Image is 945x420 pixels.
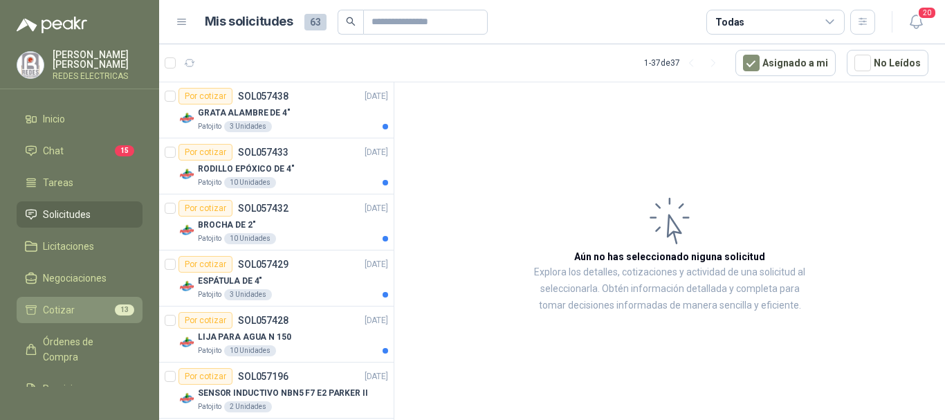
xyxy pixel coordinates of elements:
[43,111,65,127] span: Inicio
[198,345,221,356] p: Patojito
[198,219,256,232] p: BROCHA DE 2"
[43,334,129,365] span: Órdenes de Compra
[178,222,195,239] img: Company Logo
[205,12,293,32] h1: Mis solicitudes
[43,302,75,318] span: Cotizar
[17,52,44,78] img: Company Logo
[43,143,64,158] span: Chat
[17,297,143,323] a: Cotizar13
[17,265,143,291] a: Negociaciones
[198,331,291,344] p: LIJA PARA AGUA N 150
[198,163,294,176] p: RODILLO EPÓXICO DE 4"
[178,256,232,273] div: Por cotizar
[365,258,388,271] p: [DATE]
[365,90,388,103] p: [DATE]
[365,370,388,383] p: [DATE]
[238,372,288,381] p: SOL057196
[574,249,765,264] h3: Aún no has seleccionado niguna solicitud
[224,401,272,412] div: 2 Unidades
[43,207,91,222] span: Solicitudes
[159,138,394,194] a: Por cotizarSOL057433[DATE] Company LogoRODILLO EPÓXICO DE 4"Patojito10 Unidades
[17,17,87,33] img: Logo peakr
[198,177,221,188] p: Patojito
[178,312,232,329] div: Por cotizar
[115,145,134,156] span: 15
[365,314,388,327] p: [DATE]
[238,259,288,269] p: SOL057429
[53,72,143,80] p: REDES ELECTRICAS
[43,271,107,286] span: Negociaciones
[198,289,221,300] p: Patojito
[178,88,232,104] div: Por cotizar
[715,15,744,30] div: Todas
[178,368,232,385] div: Por cotizar
[198,401,221,412] p: Patojito
[533,264,807,314] p: Explora los detalles, cotizaciones y actividad de una solicitud al seleccionarla. Obtén informaci...
[159,250,394,307] a: Por cotizarSOL057429[DATE] Company LogoESPÁTULA DE 4"Patojito3 Unidades
[178,110,195,127] img: Company Logo
[17,106,143,132] a: Inicio
[178,166,195,183] img: Company Logo
[198,387,368,400] p: SENSOR INDUCTIVO NBN5 F7 E2 PARKER II
[17,201,143,228] a: Solicitudes
[238,316,288,325] p: SOL057428
[178,200,232,217] div: Por cotizar
[17,233,143,259] a: Licitaciones
[43,381,94,396] span: Remisiones
[178,144,232,161] div: Por cotizar
[224,121,272,132] div: 3 Unidades
[178,390,195,407] img: Company Logo
[198,275,262,288] p: ESPÁTULA DE 4"
[735,50,836,76] button: Asignado a mi
[238,91,288,101] p: SOL057438
[224,233,276,244] div: 10 Unidades
[346,17,356,26] span: search
[224,177,276,188] div: 10 Unidades
[304,14,327,30] span: 63
[43,239,94,254] span: Licitaciones
[17,170,143,196] a: Tareas
[903,10,928,35] button: 20
[17,138,143,164] a: Chat15
[644,52,724,74] div: 1 - 37 de 37
[238,203,288,213] p: SOL057432
[178,278,195,295] img: Company Logo
[178,334,195,351] img: Company Logo
[159,307,394,363] a: Por cotizarSOL057428[DATE] Company LogoLIJA PARA AGUA N 150Patojito10 Unidades
[198,121,221,132] p: Patojito
[43,175,73,190] span: Tareas
[224,289,272,300] div: 3 Unidades
[917,6,937,19] span: 20
[224,345,276,356] div: 10 Unidades
[159,194,394,250] a: Por cotizarSOL057432[DATE] Company LogoBROCHA DE 2"Patojito10 Unidades
[159,363,394,419] a: Por cotizarSOL057196[DATE] Company LogoSENSOR INDUCTIVO NBN5 F7 E2 PARKER IIPatojito2 Unidades
[847,50,928,76] button: No Leídos
[365,146,388,159] p: [DATE]
[238,147,288,157] p: SOL057433
[198,233,221,244] p: Patojito
[198,107,291,120] p: GRATA ALAMBRE DE 4"
[17,329,143,370] a: Órdenes de Compra
[159,82,394,138] a: Por cotizarSOL057438[DATE] Company LogoGRATA ALAMBRE DE 4"Patojito3 Unidades
[53,50,143,69] p: [PERSON_NAME] [PERSON_NAME]
[17,376,143,402] a: Remisiones
[365,202,388,215] p: [DATE]
[115,304,134,316] span: 13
